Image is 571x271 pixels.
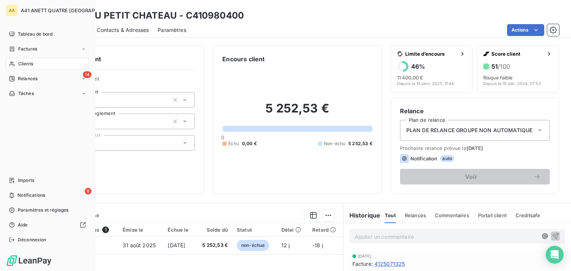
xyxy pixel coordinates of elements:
span: Score client [491,51,543,57]
div: Échue le [168,227,191,233]
span: 5 252,53 € [200,242,228,249]
span: -18 j [312,242,323,248]
div: Statut [237,227,272,233]
span: /100 [498,63,510,70]
span: Notification [410,156,438,161]
span: Paramètres [158,26,186,34]
span: Risque faible [483,75,513,81]
button: Limite d’encours46%11 400,00 €Depuis le 14 janv. 2025, 11:44 [391,45,473,93]
button: Voir [400,169,550,185]
span: [DATE] [358,254,372,258]
span: Commentaires [435,212,469,218]
div: Retard [312,227,339,233]
span: [DATE] [467,145,483,151]
span: A41 ANETT QUATRE [GEOGRAPHIC_DATA][PERSON_NAME] [21,7,161,13]
a: Aide [6,219,89,231]
h3: MDR DU PETIT CHATEAU - C410980400 [65,9,244,22]
h6: 51 [491,63,510,70]
span: non-échue [237,240,269,251]
span: 5 252,53 € [348,140,372,147]
h6: 46 % [411,63,425,70]
span: 31 août 2025 [123,242,156,248]
span: PLAN DE RELANCE GROUPE NON AUTOMATIQUE [406,127,533,134]
h6: Relance [400,107,550,115]
div: Open Intercom Messenger [546,246,564,264]
span: Tableau de bord [18,31,52,37]
span: Factures [18,46,37,52]
span: Imports [18,177,34,184]
span: auto [440,155,454,162]
span: 6 [85,188,91,195]
span: Depuis le 10 déc. 2024, 07:53 [483,81,541,86]
span: Déconnexion [18,236,46,243]
span: Aide [18,222,28,228]
span: Non-échu [324,140,345,147]
span: 1 [102,226,109,233]
span: Limite d’encours [405,51,457,57]
span: Relances [18,75,38,82]
span: Relances [405,212,426,218]
h6: Historique [343,211,381,220]
span: 0 [221,134,224,140]
h6: Encours client [222,55,265,63]
div: Émise le [123,227,159,233]
div: AA [6,4,18,16]
span: 4125071325 [374,260,405,268]
span: 11 400,00 € [397,75,423,81]
h6: Informations client [45,55,195,63]
span: [DATE] [168,242,185,248]
span: Tâches [18,90,34,97]
button: Score client51/100Risque faibleDepuis le 10 déc. 2024, 07:53 [477,45,559,93]
span: Contacts & Adresses [97,26,149,34]
img: Logo LeanPay [6,255,52,267]
span: Propriétés Client [60,76,195,86]
span: Notifications [17,192,45,199]
span: Tout [385,212,396,218]
span: Creditsafe [516,212,541,218]
span: 14 [83,71,91,78]
span: Facture : [352,260,373,268]
span: 12 j [281,242,290,248]
span: 0,00 € [242,140,257,147]
span: Clients [18,61,33,67]
span: Voir [409,174,533,180]
h2: 5 252,53 € [222,101,372,123]
span: Échu [228,140,239,147]
span: Portail client [478,212,507,218]
div: Solde dû [200,227,228,233]
button: Actions [507,24,544,36]
span: Prochaine relance prévue le [400,145,550,151]
span: Paramètres et réglages [18,207,68,213]
div: Délai [281,227,304,233]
